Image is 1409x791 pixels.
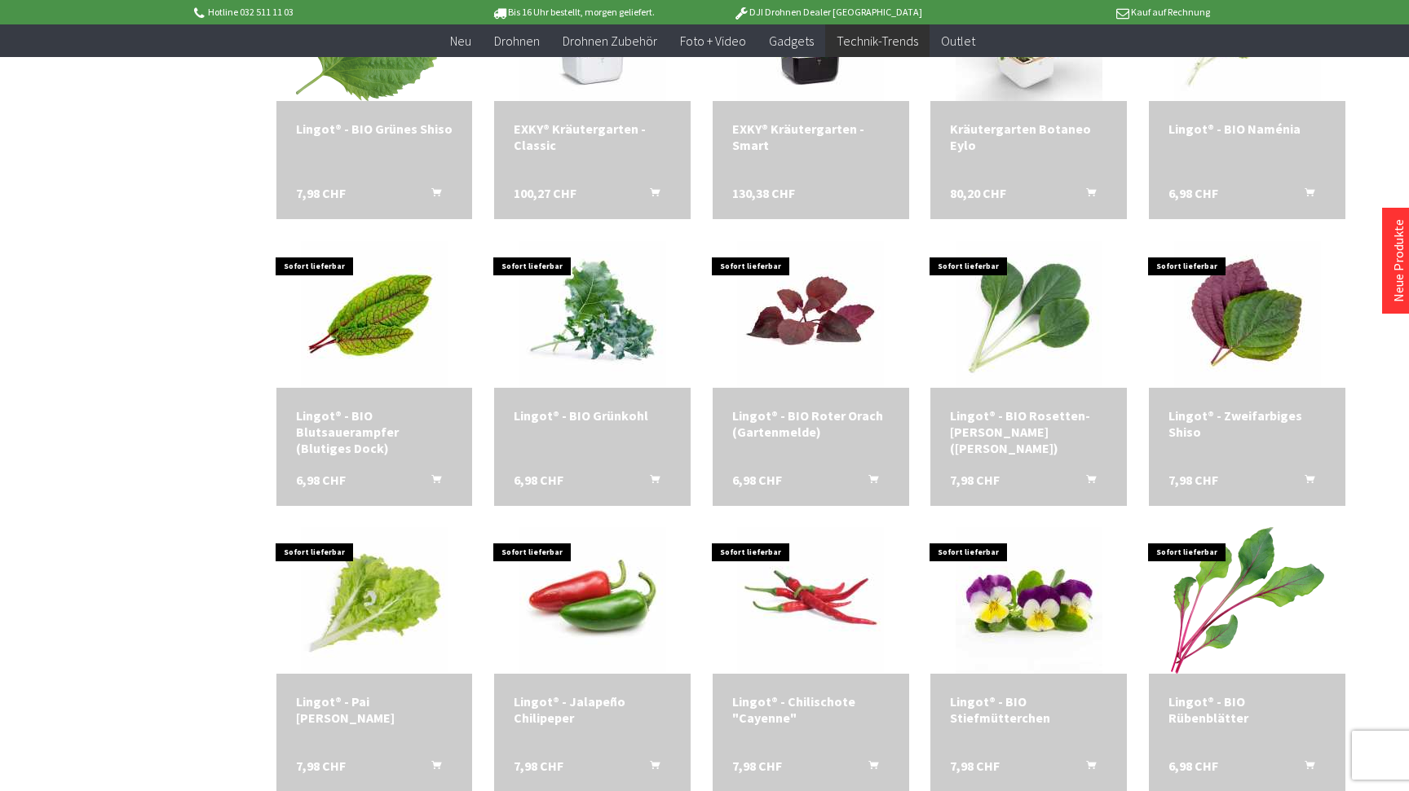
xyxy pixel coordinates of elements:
[849,472,888,493] button: In den Warenkorb
[483,24,551,58] a: Drohnen
[494,33,540,49] span: Drohnen
[950,693,1107,726] div: Lingot® - BIO Stiefmütterchen
[1168,185,1218,201] span: 6,98 CHF
[732,693,890,726] div: Lingot® - Chilischote "Cayenne"
[1168,407,1326,440] a: Lingot® - Zweifarbiges Shiso 7,98 CHF In den Warenkorb
[1168,407,1326,440] div: Lingot® - Zweifarbiges Shiso
[1168,472,1218,488] span: 7,98 CHF
[1067,472,1106,493] button: In den Warenkorb
[732,121,890,153] div: EXKY® Kräutergarten - Smart
[680,33,746,49] span: Foto + Video
[439,24,483,58] a: Neu
[837,33,918,49] span: Technik-Trends
[551,24,669,58] a: Drohnen Zubehör
[1171,527,1324,674] img: Lingot® - BIO Rübenblätter
[514,407,671,424] a: Lingot® - BIO Grünkohl 6,98 CHF In den Warenkorb
[301,241,448,388] img: Lingot® - BIO Blutsauerampfer (Blutiges Dock)
[514,121,671,153] div: EXKY® Kräutergarten - Classic
[941,33,975,49] span: Outlet
[1285,472,1324,493] button: In den Warenkorb
[950,758,1000,774] span: 7,98 CHF
[737,241,884,388] img: Lingot® - BIO Roter Orach (Gartenmelde)
[950,121,1107,153] a: Kräutergarten Botaneo Eylo 80,20 CHF In den Warenkorb
[669,24,758,58] a: Foto + Video
[301,527,448,674] img: Lingot® - Pai Tsai Blattsenf
[732,185,795,201] span: 130,38 CHF
[732,472,782,488] span: 6,98 CHF
[514,693,671,726] div: Lingot® - Jalapeño Chilipeper
[630,758,669,779] button: In den Warenkorb
[1390,219,1407,302] a: Neue Produkte
[950,407,1107,456] div: Lingot® - BIO Rosetten-[PERSON_NAME] ([PERSON_NAME])
[732,693,890,726] a: Lingot® - Chilischote "Cayenne" 7,98 CHF In den Warenkorb
[1168,693,1326,726] a: Lingot® - BIO Rübenblätter 6,98 CHF In den Warenkorb
[296,758,346,774] span: 7,98 CHF
[296,693,453,726] a: Lingot® - Pai [PERSON_NAME] 7,98 CHF In den Warenkorb
[950,407,1107,456] a: Lingot® - BIO Rosetten-[PERSON_NAME] ([PERSON_NAME]) 7,98 CHF In den Warenkorb
[296,121,453,137] a: Lingot® - BIO Grünes Shiso 7,98 CHF In den Warenkorb
[519,527,666,674] img: Lingot® - Jalapeño Chilipeper
[296,693,453,726] div: Lingot® - Pai [PERSON_NAME]
[630,185,669,206] button: In den Warenkorb
[769,33,814,49] span: Gadgets
[1067,758,1106,779] button: In den Warenkorb
[849,758,888,779] button: In den Warenkorb
[700,2,955,22] p: DJI Drohnen Dealer [GEOGRAPHIC_DATA]
[514,121,671,153] a: EXKY® Kräutergarten - Classic 100,27 CHF In den Warenkorb
[412,472,451,493] button: In den Warenkorb
[950,472,1000,488] span: 7,98 CHF
[956,241,1102,388] img: Lingot® - BIO Rosetten-Pak-Choi (Tatsoi)
[514,693,671,726] a: Lingot® - Jalapeño Chilipeper 7,98 CHF In den Warenkorb
[732,407,890,440] a: Lingot® - BIO Roter Orach (Gartenmelde) 6,98 CHF In den Warenkorb
[732,121,890,153] a: EXKY® Kräutergarten - Smart 130,38 CHF
[630,472,669,493] button: In den Warenkorb
[1174,241,1321,388] img: Lingot® - Zweifarbiges Shiso
[514,472,563,488] span: 6,98 CHF
[955,2,1209,22] p: Kauf auf Rechnung
[445,2,700,22] p: Bis 16 Uhr bestellt, morgen geliefert.
[950,121,1107,153] div: Kräutergarten Botaneo Eylo
[514,758,563,774] span: 7,98 CHF
[732,407,890,440] div: Lingot® - BIO Roter Orach (Gartenmelde)
[950,185,1006,201] span: 80,20 CHF
[450,33,471,49] span: Neu
[296,185,346,201] span: 7,98 CHF
[737,527,884,674] img: Lingot® - Chilischote "Cayenne"
[296,472,346,488] span: 6,98 CHF
[1168,693,1326,726] div: Lingot® - BIO Rübenblätter
[1168,121,1326,137] div: Lingot® - BIO Naménia
[412,185,451,206] button: In den Warenkorb
[1168,121,1326,137] a: Lingot® - BIO Naménia 6,98 CHF In den Warenkorb
[296,121,453,137] div: Lingot® - BIO Grünes Shiso
[514,185,576,201] span: 100,27 CHF
[1168,758,1218,774] span: 6,98 CHF
[825,24,930,58] a: Technik-Trends
[514,407,671,424] div: Lingot® - BIO Grünkohl
[956,527,1102,674] img: Lingot® - BIO Stiefmütterchen
[1067,185,1106,206] button: In den Warenkorb
[758,24,825,58] a: Gadgets
[732,758,782,774] span: 7,98 CHF
[412,758,451,779] button: In den Warenkorb
[1285,758,1324,779] button: In den Warenkorb
[296,407,453,456] a: Lingot® - BIO Blutsauerampfer (Blutiges Dock) 6,98 CHF In den Warenkorb
[191,2,445,22] p: Hotline 032 511 11 03
[296,407,453,456] div: Lingot® - BIO Blutsauerampfer (Blutiges Dock)
[519,241,666,388] img: Lingot® - BIO Grünkohl
[950,693,1107,726] a: Lingot® - BIO Stiefmütterchen 7,98 CHF In den Warenkorb
[1285,185,1324,206] button: In den Warenkorb
[563,33,657,49] span: Drohnen Zubehör
[930,24,987,58] a: Outlet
